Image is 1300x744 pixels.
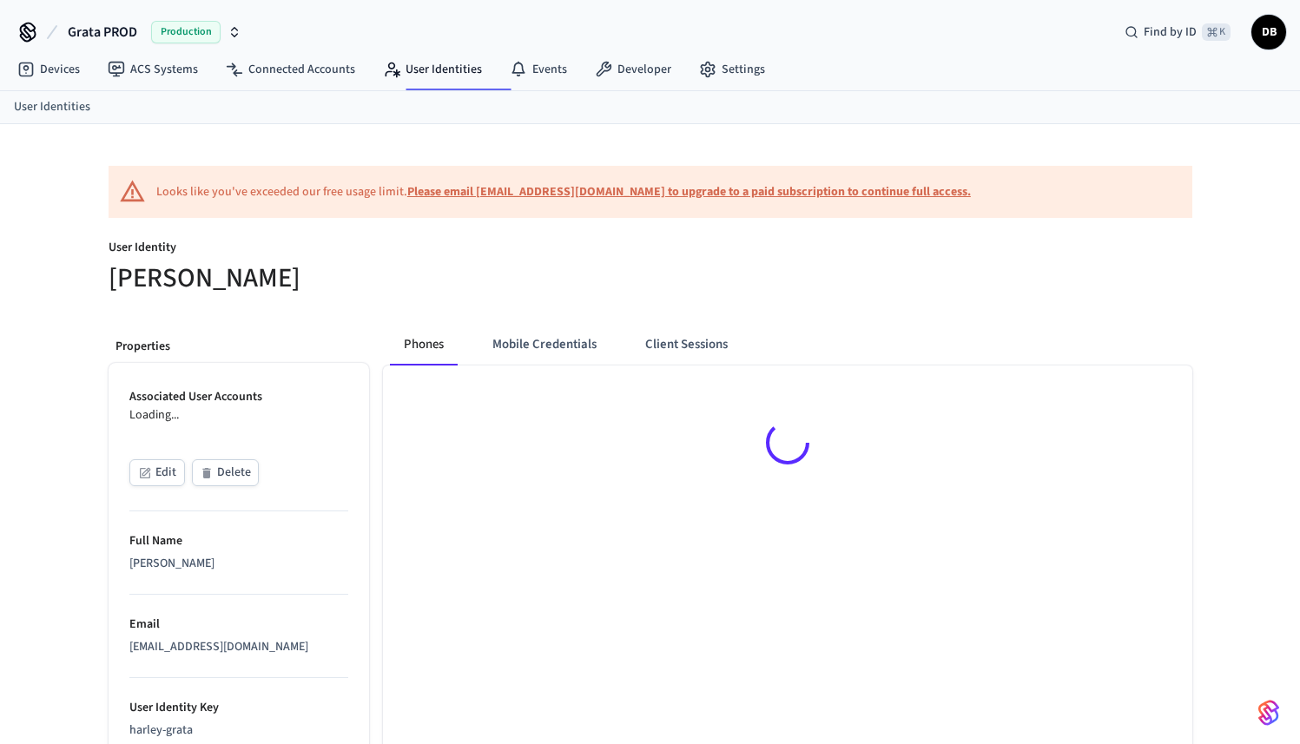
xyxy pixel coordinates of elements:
[1251,15,1286,49] button: DB
[1258,699,1279,727] img: SeamLogoGradient.69752ec5.svg
[1202,23,1231,41] span: ⌘ K
[129,388,348,406] p: Associated User Accounts
[407,183,971,201] a: Please email [EMAIL_ADDRESS][DOMAIN_NAME] to upgrade to a paid subscription to continue full access.
[129,555,348,573] div: [PERSON_NAME]
[1144,23,1197,41] span: Find by ID
[129,616,348,634] p: Email
[212,54,369,85] a: Connected Accounts
[115,338,362,356] p: Properties
[129,638,348,656] div: [EMAIL_ADDRESS][DOMAIN_NAME]
[129,721,348,740] div: harley-grata
[685,54,779,85] a: Settings
[14,98,90,116] a: User Identities
[129,459,185,486] button: Edit
[129,699,348,717] p: User Identity Key
[109,239,640,260] p: User Identity
[129,406,348,425] p: Loading...
[156,183,971,201] div: Looks like you've exceeded our free usage limit.
[68,22,137,43] span: Grata PROD
[151,21,221,43] span: Production
[496,54,581,85] a: Events
[94,54,212,85] a: ACS Systems
[109,260,640,296] h5: [PERSON_NAME]
[1111,16,1244,48] div: Find by ID⌘ K
[478,324,610,365] button: Mobile Credentials
[1253,16,1284,48] span: DB
[369,54,496,85] a: User Identities
[3,54,94,85] a: Devices
[390,324,458,365] button: Phones
[129,532,348,550] p: Full Name
[581,54,685,85] a: Developer
[192,459,259,486] button: Delete
[631,324,742,365] button: Client Sessions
